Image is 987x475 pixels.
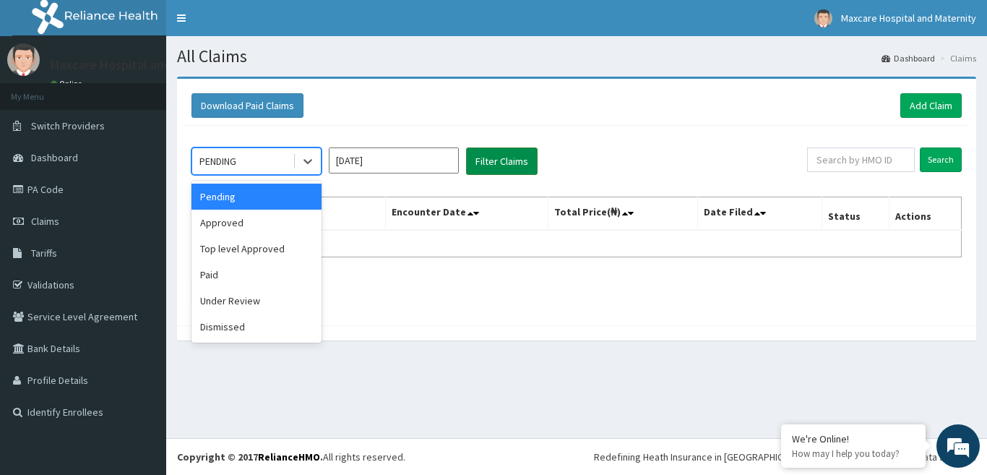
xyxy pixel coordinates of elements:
input: Search [920,147,962,172]
p: How may I help you today? [792,448,915,460]
strong: Copyright © 2017 . [177,450,323,463]
div: We're Online! [792,432,915,445]
th: Total Price(₦) [548,197,698,231]
button: Filter Claims [466,147,538,175]
div: Top level Approved [191,236,322,262]
div: PENDING [199,154,236,168]
th: Date Filed [698,197,822,231]
div: Dismissed [191,314,322,340]
div: Pending [191,184,322,210]
div: Minimize live chat window [237,7,272,42]
img: d_794563401_company_1708531726252_794563401 [27,72,59,108]
p: Maxcare Hospital and Maternity [51,59,229,72]
div: Paid [191,262,322,288]
button: Download Paid Claims [191,93,303,118]
footer: All rights reserved. [166,438,987,475]
input: Select Month and Year [329,147,459,174]
div: Under Review [191,288,322,314]
div: Redefining Heath Insurance in [GEOGRAPHIC_DATA] using Telemedicine and Data Science! [594,450,976,464]
th: Encounter Date [386,197,548,231]
a: RelianceHMO [258,450,320,463]
textarea: Type your message and hit 'Enter' [7,319,275,369]
span: Tariffs [31,247,57,260]
a: Dashboard [882,52,935,64]
a: Add Claim [900,93,962,118]
span: Dashboard [31,151,78,164]
span: Claims [31,215,59,228]
span: Switch Providers [31,119,105,132]
img: User Image [7,43,40,76]
img: User Image [814,9,832,27]
a: Online [51,79,85,89]
th: Actions [889,197,961,231]
th: Status [822,197,889,231]
span: Maxcare Hospital and Maternity [841,12,976,25]
li: Claims [936,52,976,64]
span: We're online! [84,144,199,290]
div: Approved [191,210,322,236]
h1: All Claims [177,47,976,66]
div: Chat with us now [75,81,243,100]
input: Search by HMO ID [807,147,915,172]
